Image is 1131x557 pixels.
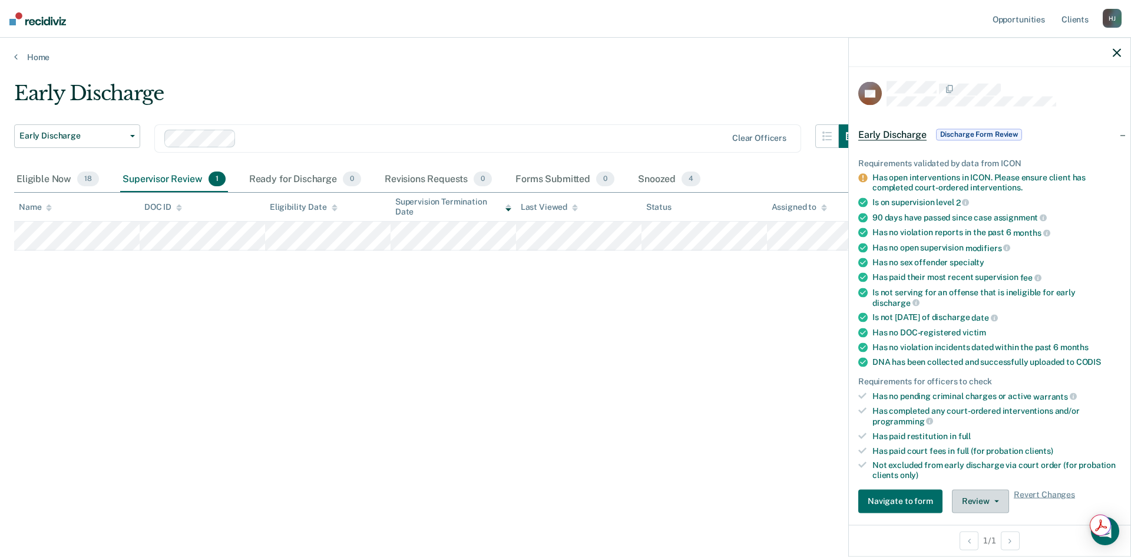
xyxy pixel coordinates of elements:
[849,525,1130,556] div: 1 / 1
[872,391,1121,401] div: Has no pending criminal charges or active
[872,416,933,426] span: programming
[77,172,99,187] span: 18
[382,167,494,193] div: Revisions Requests
[858,489,947,513] a: Navigate to form link
[858,489,943,513] button: Navigate to form
[14,167,101,193] div: Eligible Now
[144,202,182,212] div: DOC ID
[849,116,1130,153] div: Early DischargeDischarge Form Review
[872,342,1121,352] div: Has no violation incidents dated within the past 6
[960,531,978,550] button: Previous Opportunity
[872,197,1121,207] div: Is on supervision level
[872,258,1121,268] div: Has no sex offender
[19,202,52,212] div: Name
[270,202,338,212] div: Eligibility Date
[1025,446,1053,455] span: clients)
[646,202,672,212] div: Status
[343,172,361,187] span: 0
[1001,531,1020,550] button: Next Opportunity
[872,406,1121,426] div: Has completed any court-ordered interventions and/or
[1060,342,1089,351] span: months
[1020,273,1041,282] span: fee
[1033,391,1077,401] span: warrants
[9,12,66,25] img: Recidiviz
[14,81,862,115] div: Early Discharge
[247,167,363,193] div: Ready for Discharge
[513,167,617,193] div: Forms Submitted
[772,202,827,212] div: Assigned to
[636,167,703,193] div: Snoozed
[732,133,786,143] div: Clear officers
[872,228,1121,238] div: Has no violation reports in the past 6
[1076,357,1101,366] span: CODIS
[1013,228,1050,237] span: months
[872,272,1121,283] div: Has paid their most recent supervision
[956,197,970,207] span: 2
[900,470,918,480] span: only)
[858,376,1121,386] div: Requirements for officers to check
[209,172,226,187] span: 1
[936,128,1022,140] span: Discharge Form Review
[858,128,927,140] span: Early Discharge
[872,446,1121,456] div: Has paid court fees in full (for probation
[474,172,492,187] span: 0
[596,172,614,187] span: 0
[872,212,1121,223] div: 90 days have passed since case
[971,313,997,322] span: date
[963,327,986,337] span: victim
[395,197,511,217] div: Supervision Termination Date
[872,327,1121,337] div: Has no DOC-registered
[872,357,1121,367] div: DNA has been collected and successfully uploaded to
[958,431,971,440] span: full
[858,158,1121,168] div: Requirements validated by data from ICON
[872,298,920,307] span: discharge
[872,287,1121,307] div: Is not serving for an offense that is ineligible for early
[872,242,1121,253] div: Has no open supervision
[994,213,1047,222] span: assignment
[19,131,125,141] span: Early Discharge
[1103,9,1122,28] div: H J
[872,312,1121,323] div: Is not [DATE] of discharge
[682,172,700,187] span: 4
[965,243,1011,252] span: modifiers
[952,489,1009,513] button: Review
[1014,489,1075,513] span: Revert Changes
[950,258,984,267] span: specialty
[14,52,1117,62] a: Home
[120,167,228,193] div: Supervisor Review
[872,431,1121,441] div: Has paid restitution in
[872,460,1121,480] div: Not excluded from early discharge via court order (for probation clients
[872,173,1121,193] div: Has open interventions in ICON. Please ensure client has completed court-ordered interventions.
[521,202,578,212] div: Last Viewed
